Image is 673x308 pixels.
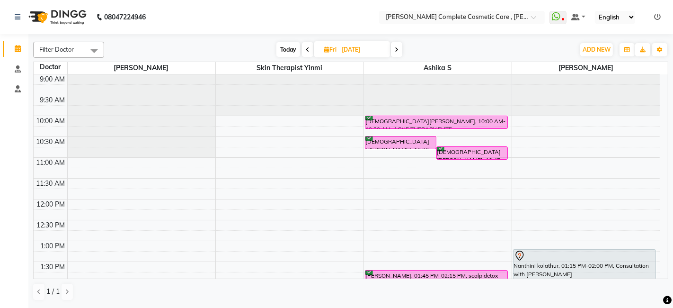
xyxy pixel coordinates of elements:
img: logo [24,4,89,30]
span: ADD NEW [583,46,611,53]
button: ADD NEW [580,43,613,56]
span: [PERSON_NAME] [512,62,660,74]
span: Fri [322,46,339,53]
div: 10:00 AM [35,116,67,126]
span: skin therapist yinmi [216,62,363,74]
div: 1:00 PM [39,241,67,251]
div: [DEMOGRAPHIC_DATA][PERSON_NAME], 10:30 AM-10:50 AM, ACNE THERAPY ELITE [365,136,436,149]
div: Doctor [34,62,67,72]
div: 10:30 AM [35,137,67,147]
div: [PERSON_NAME], 01:45 PM-02:15 PM, scalp detox gold [365,271,507,290]
span: 1 / 1 [46,287,60,297]
div: 9:00 AM [38,74,67,84]
span: ashika s [364,62,512,74]
div: [DEMOGRAPHIC_DATA][PERSON_NAME], 10:00 AM-10:20 AM, ACNE THERAPY ELITE [365,116,507,128]
div: 11:30 AM [35,179,67,189]
div: 9:30 AM [38,95,67,105]
div: Nanthini kolathur, 01:15 PM-02:00 PM, Consultation with [PERSON_NAME] [514,250,656,280]
div: 1:30 PM [39,262,67,272]
span: [PERSON_NAME] [68,62,215,74]
div: 11:00 AM [35,158,67,168]
span: Today [276,42,300,57]
span: Filter Doctor [39,45,74,53]
b: 08047224946 [104,4,146,30]
div: 12:00 PM [35,199,67,209]
div: [DEMOGRAPHIC_DATA][PERSON_NAME], 10:45 AM-11:05 AM, DERMA PLANNING BASIC [437,147,507,159]
input: 2025-09-05 [339,43,386,57]
div: 12:30 PM [35,220,67,230]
